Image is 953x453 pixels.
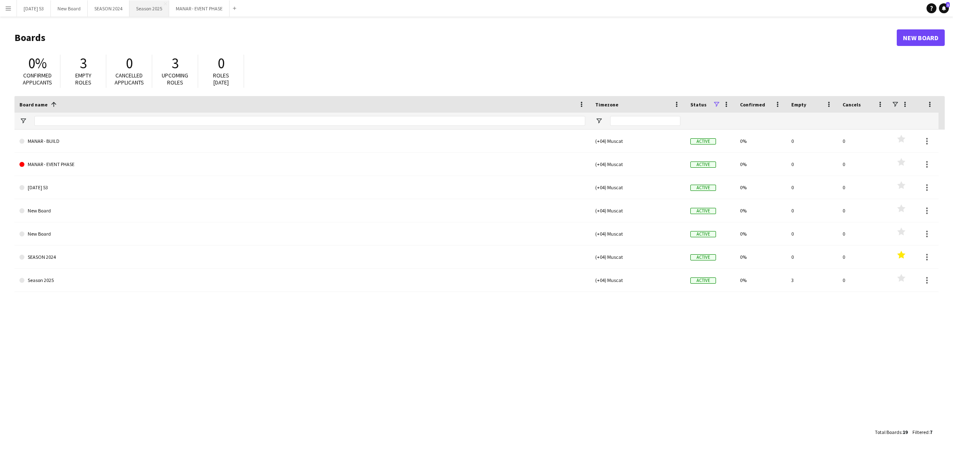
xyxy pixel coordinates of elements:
a: New Board [19,222,585,246]
span: Cancelled applicants [115,72,144,86]
div: (+04) Muscat [590,130,685,152]
div: 3 [786,269,838,292]
a: Season 2025 [19,269,585,292]
button: MANAR - EVENT PHASE [169,0,230,17]
a: MANAR - EVENT PHASE [19,153,585,176]
a: New Board [19,199,585,222]
span: 3 [80,54,87,72]
span: Upcoming roles [162,72,188,86]
div: 0% [735,222,786,245]
span: 19 [903,429,908,435]
div: 0 [786,199,838,222]
span: Active [690,231,716,237]
span: Active [690,277,716,284]
div: 0% [735,269,786,292]
div: (+04) Muscat [590,222,685,245]
div: (+04) Muscat [590,199,685,222]
div: 0% [735,130,786,152]
div: 0% [735,153,786,176]
div: (+04) Muscat [590,153,685,176]
button: New Board [51,0,88,17]
div: 0 [838,176,889,199]
span: Empty [791,101,806,108]
span: Confirmed applicants [23,72,52,86]
span: 0% [28,54,47,72]
h1: Boards [14,31,897,44]
span: Board name [19,101,48,108]
a: MANAR - BUILD [19,130,585,153]
div: 0 [786,176,838,199]
span: 1 [946,2,950,7]
a: 1 [939,3,949,13]
div: : [875,424,908,440]
span: Status [690,101,706,108]
button: [DATE] 53 [17,0,51,17]
div: 0% [735,199,786,222]
span: 3 [172,54,179,72]
span: Roles [DATE] [213,72,229,86]
span: Confirmed [740,101,765,108]
button: Open Filter Menu [595,117,603,125]
div: (+04) Muscat [590,269,685,292]
span: Active [690,161,716,168]
div: 0 [838,222,889,245]
div: 0 [838,130,889,152]
input: Timezone Filter Input [610,116,680,126]
a: New Board [897,29,945,46]
div: 0 [786,246,838,268]
div: (+04) Muscat [590,176,685,199]
div: : [912,424,932,440]
span: 0 [218,54,225,72]
span: Timezone [595,101,618,108]
div: 0 [838,153,889,176]
button: Open Filter Menu [19,117,27,125]
span: Empty roles [75,72,91,86]
div: 0 [838,269,889,292]
span: Active [690,208,716,214]
div: 0 [786,130,838,152]
div: 0 [786,153,838,176]
span: Cancels [843,101,861,108]
span: Total Boards [875,429,901,435]
span: 7 [930,429,932,435]
div: 0 [838,246,889,268]
span: Active [690,254,716,260]
a: SEASON 2024 [19,246,585,269]
input: Board name Filter Input [34,116,585,126]
button: SEASON 2024 [88,0,129,17]
div: 0% [735,246,786,268]
div: (+04) Muscat [590,246,685,268]
div: 0% [735,176,786,199]
span: Filtered [912,429,929,435]
div: 0 [838,199,889,222]
span: 0 [126,54,133,72]
span: Active [690,185,716,191]
button: Season 2025 [129,0,169,17]
div: 0 [786,222,838,245]
a: [DATE] 53 [19,176,585,199]
span: Active [690,138,716,145]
